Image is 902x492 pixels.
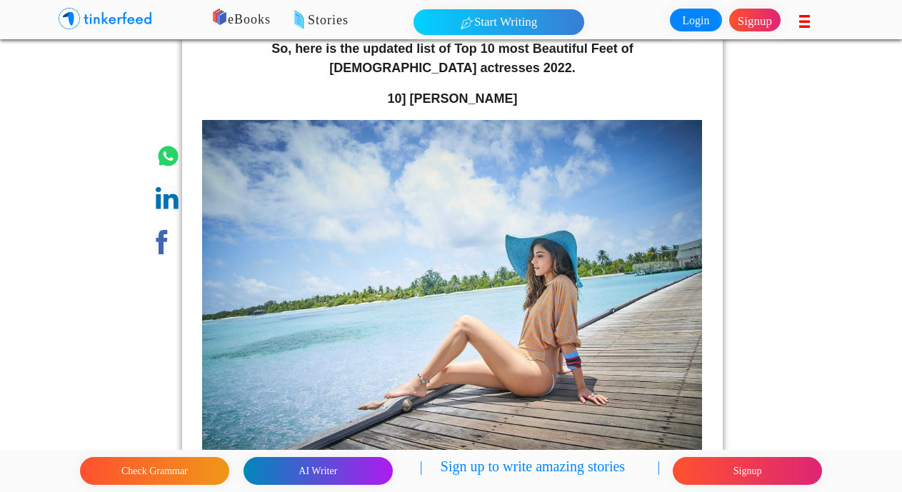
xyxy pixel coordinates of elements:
[729,9,781,31] a: Signup
[420,456,660,486] p: | Sign up to write amazing stories |
[673,457,822,485] button: Signup
[670,9,722,31] a: Login
[414,9,584,35] button: Start Writing
[387,91,517,106] strong: 10] [PERSON_NAME]
[244,457,393,485] button: AI Writer
[156,144,181,169] img: whatsapp.png
[271,41,633,75] strong: So, here is the updated list of Top 10 most Beautiful Feet of [DEMOGRAPHIC_DATA] actresses 2022.
[249,11,646,31] p: Stories
[80,457,229,485] button: Check Grammar
[193,10,590,30] p: eBooks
